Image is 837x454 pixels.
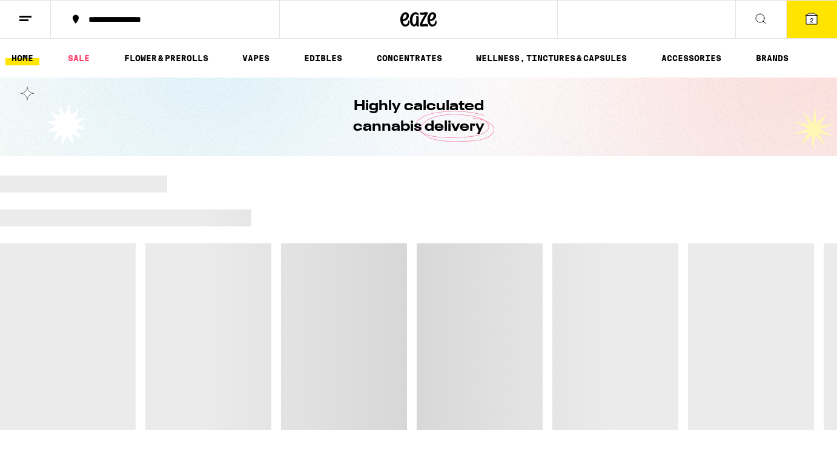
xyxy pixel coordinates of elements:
h1: Highly calculated cannabis delivery [319,96,518,137]
a: CONCENTRATES [371,51,448,65]
a: EDIBLES [298,51,348,65]
button: 2 [786,1,837,38]
a: SALE [62,51,96,65]
a: ACCESSORIES [655,51,727,65]
a: FLOWER & PREROLLS [118,51,214,65]
a: WELLNESS, TINCTURES & CAPSULES [470,51,633,65]
a: HOME [5,51,39,65]
span: 2 [810,16,813,24]
a: BRANDS [750,51,795,65]
a: VAPES [236,51,276,65]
